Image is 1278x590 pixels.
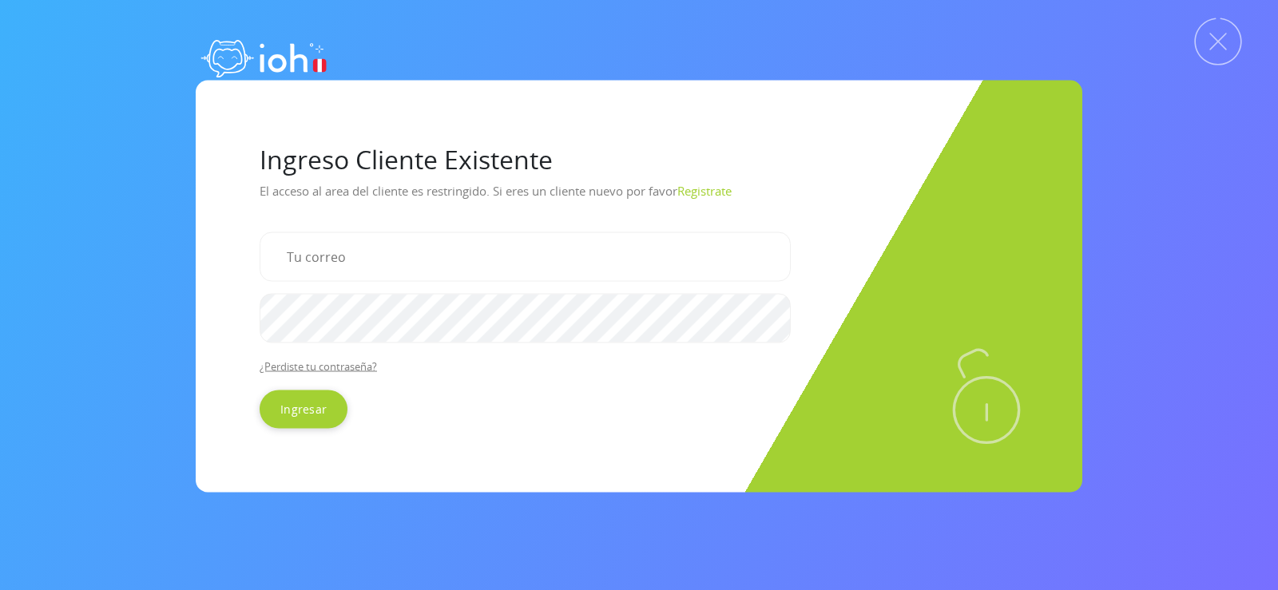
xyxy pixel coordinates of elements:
[260,177,1018,219] p: El acceso al area del cliente es restringido. Si eres un cliente nuevo por favor
[677,182,732,198] a: Registrate
[260,358,377,373] a: ¿Perdiste tu contraseña?
[1194,18,1242,65] img: Cerrar
[260,144,1018,174] h1: Ingreso Cliente Existente
[260,232,791,281] input: Tu correo
[196,24,331,88] img: logo
[260,390,347,428] input: Ingresar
